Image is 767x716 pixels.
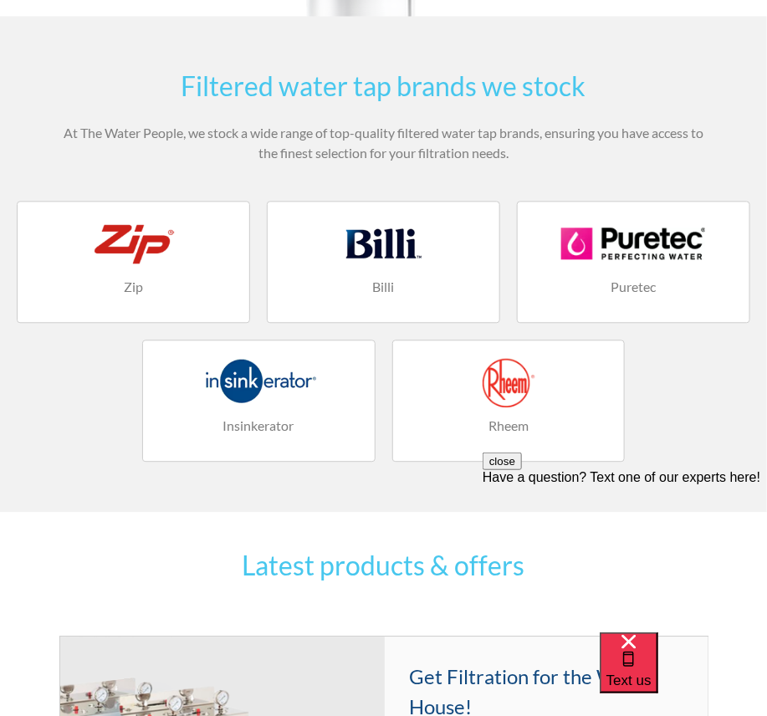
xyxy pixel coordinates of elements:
[160,416,358,436] h4: Insinkerator
[267,201,500,323] a: Billi
[517,201,750,323] a: Puretec
[600,632,767,716] iframe: podium webchat widget bubble
[392,340,626,462] a: Rheem
[410,416,608,436] h4: Rheem
[483,453,767,653] iframe: podium webchat widget prompt
[58,123,710,163] p: At The Water People, we stock a wide range of top-quality filtered water tap brands, ensuring you...
[58,66,710,106] h2: Filtered water tap brands we stock
[142,340,376,462] a: Insinkerator
[284,277,483,297] h4: Billi
[58,545,710,586] h3: Latest products & offers
[17,201,250,323] a: Zip
[34,277,233,297] h4: Zip
[534,277,733,297] h4: Puretec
